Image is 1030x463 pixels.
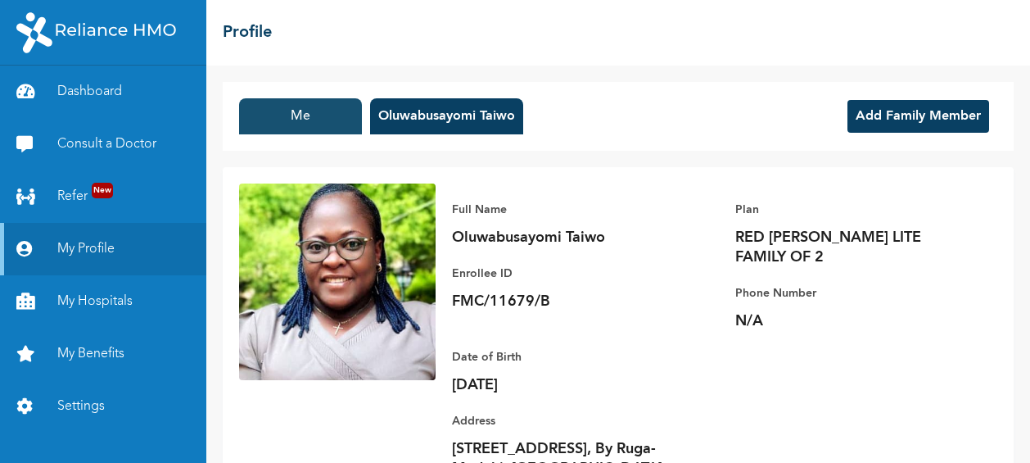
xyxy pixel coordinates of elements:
[223,20,272,45] h2: Profile
[847,100,989,133] button: Add Family Member
[452,347,681,367] p: Date of Birth
[452,375,681,395] p: [DATE]
[452,228,681,247] p: Oluwabusayomi Taiwo
[452,264,681,284] p: Enrollee ID
[92,183,113,198] span: New
[239,184,436,380] img: Enrollee
[452,200,681,220] p: Full Name
[735,228,964,267] p: RED [PERSON_NAME] LITE FAMILY OF 2
[735,200,964,220] p: Plan
[16,12,176,53] img: RelianceHMO's Logo
[735,311,964,331] p: N/A
[452,292,681,311] p: FMC/11679/B
[239,98,362,134] button: Me
[735,284,964,303] p: Phone Number
[370,98,523,134] button: Oluwabusayomi Taiwo
[452,411,681,431] p: Address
